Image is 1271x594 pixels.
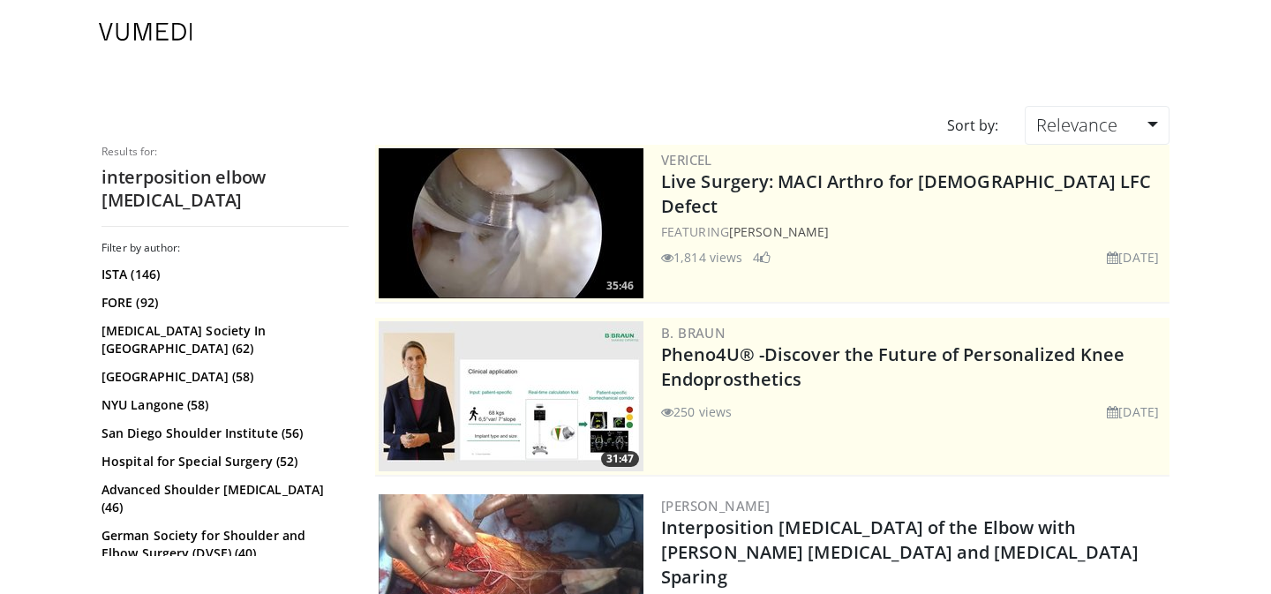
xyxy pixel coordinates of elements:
a: B. Braun [661,324,726,342]
div: FEATURING [661,222,1166,241]
a: 35:46 [379,148,643,298]
img: 2c749dd2-eaed-4ec0-9464-a41d4cc96b76.300x170_q85_crop-smart_upscale.jpg [379,321,643,471]
a: [PERSON_NAME] [729,223,829,240]
a: Pheno4U® -Discover the Future of Personalized Knee Endoprosthetics [661,342,1124,391]
p: Results for: [102,145,349,159]
span: 35:46 [601,278,639,294]
span: 31:47 [601,451,639,467]
li: 1,814 views [661,248,742,267]
a: Advanced Shoulder [MEDICAL_DATA] (46) [102,481,344,516]
a: [PERSON_NAME] [661,497,770,515]
a: NYU Langone (58) [102,396,344,414]
a: FORE (92) [102,294,344,312]
a: 31:47 [379,321,643,471]
a: Relevance [1025,106,1169,145]
li: [DATE] [1107,248,1159,267]
img: VuMedi Logo [99,23,192,41]
a: ISTA (146) [102,266,344,283]
img: eb023345-1e2d-4374-a840-ddbc99f8c97c.300x170_q85_crop-smart_upscale.jpg [379,148,643,298]
div: Sort by: [934,106,1012,145]
a: German Society for Shoulder and Elbow Surgery (DVSE) (40) [102,527,344,562]
a: [GEOGRAPHIC_DATA] (58) [102,368,344,386]
a: [MEDICAL_DATA] Society In [GEOGRAPHIC_DATA] (62) [102,322,344,357]
a: Hospital for Special Surgery (52) [102,453,344,470]
span: Relevance [1036,113,1117,137]
a: San Diego Shoulder Institute (56) [102,425,344,442]
h3: Filter by author: [102,241,349,255]
li: [DATE] [1107,402,1159,421]
li: 250 views [661,402,732,421]
a: Live Surgery: MACI Arthro for [DEMOGRAPHIC_DATA] LFC Defect [661,169,1151,218]
li: 4 [753,248,771,267]
h2: interposition elbow [MEDICAL_DATA] [102,166,349,212]
a: Vericel [661,151,712,169]
a: Interposition [MEDICAL_DATA] of the Elbow with [PERSON_NAME] [MEDICAL_DATA] and [MEDICAL_DATA] Sp... [661,515,1139,589]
